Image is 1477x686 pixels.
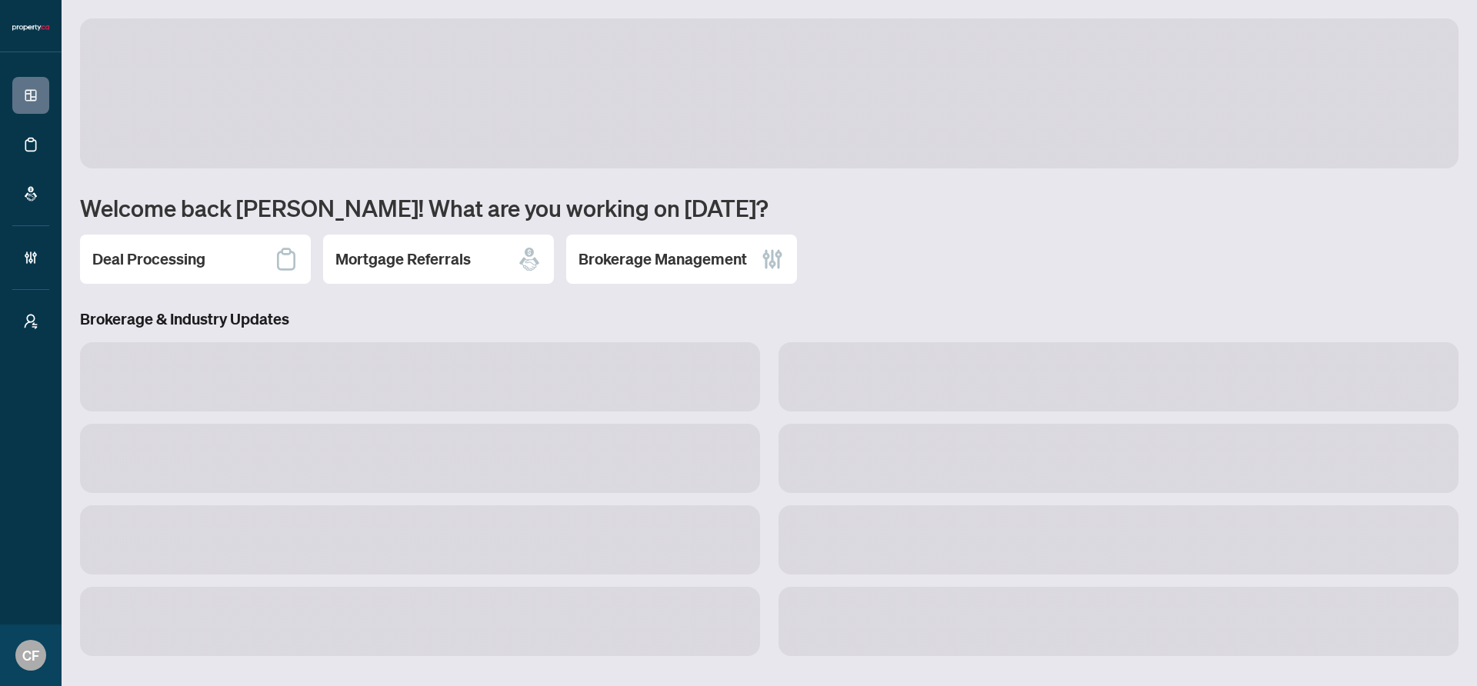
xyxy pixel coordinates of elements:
[335,248,471,270] h2: Mortgage Referrals
[92,248,205,270] h2: Deal Processing
[80,308,1459,330] h3: Brokerage & Industry Updates
[23,314,38,329] span: user-switch
[80,193,1459,222] h1: Welcome back [PERSON_NAME]! What are you working on [DATE]?
[12,23,49,32] img: logo
[22,644,39,666] span: CF
[578,248,747,270] h2: Brokerage Management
